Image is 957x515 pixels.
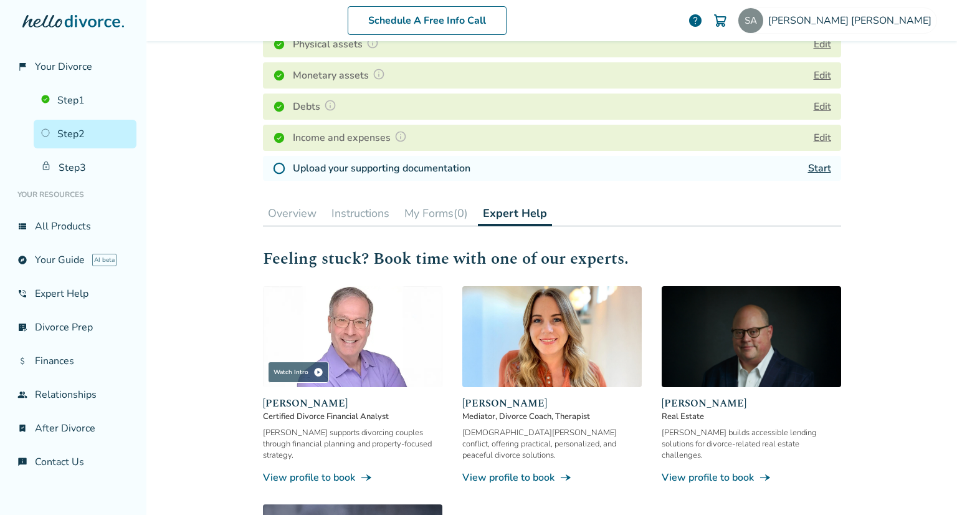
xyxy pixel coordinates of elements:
[814,130,831,145] button: Edit
[326,201,394,226] button: Instructions
[662,286,841,387] img: Chris Freemott
[394,130,407,143] img: Question Mark
[17,457,27,467] span: chat_info
[808,161,831,175] a: Start
[268,362,329,383] div: Watch Intro
[462,411,642,422] span: Mediator, Divorce Coach, Therapist
[263,201,321,226] button: Overview
[559,471,572,484] span: line_end_arrow_notch
[273,162,285,175] img: Not Started
[10,246,136,274] a: exploreYour GuideAI beta
[759,471,771,484] span: line_end_arrow_notch
[293,99,340,115] h4: Debts
[688,13,703,28] a: help
[662,396,841,411] span: [PERSON_NAME]
[273,100,285,113] img: Completed
[34,86,136,115] a: Step1
[399,201,473,226] button: My Forms(0)
[814,99,831,114] button: Edit
[17,255,27,265] span: explore
[17,221,27,231] span: view_list
[293,67,389,84] h4: Monetary assets
[10,279,136,308] a: phone_in_talkExpert Help
[17,356,27,366] span: attach_money
[360,471,373,484] span: line_end_arrow_notch
[10,380,136,409] a: groupRelationships
[17,390,27,400] span: group
[263,427,442,461] div: [PERSON_NAME] supports divorcing couples through financial planning and property-focused strategy.
[293,130,411,146] h4: Income and expenses
[662,411,841,422] span: Real Estate
[17,289,27,299] span: phone_in_talk
[462,427,642,461] div: [DEMOGRAPHIC_DATA][PERSON_NAME] conflict, offering practical, personalized, and peaceful divorce ...
[10,52,136,81] a: flag_2Your Divorce
[17,62,27,72] span: flag_2
[662,471,841,484] a: View profile to bookline_end_arrow_notch
[10,347,136,375] a: attach_moneyFinances
[17,423,27,433] span: bookmark_check
[462,471,642,484] a: View profile to bookline_end_arrow_notch
[768,14,936,27] span: [PERSON_NAME] [PERSON_NAME]
[348,6,507,35] a: Schedule A Free Info Call
[10,414,136,443] a: bookmark_checkAfter Divorce
[895,455,957,515] iframe: Chat Widget
[738,8,763,33] img: barnaas@hotmail.com
[10,212,136,241] a: view_listAll Products
[92,254,117,266] span: AI beta
[373,68,385,80] img: Question Mark
[34,120,136,148] a: Step2
[263,411,442,422] span: Certified Divorce Financial Analyst
[35,60,92,74] span: Your Divorce
[10,313,136,342] a: list_alt_checkDivorce Prep
[34,153,136,182] a: Step3
[293,161,470,176] h4: Upload your supporting documentation
[478,201,552,226] button: Expert Help
[263,246,841,271] h2: Feeling stuck? Book time with one of our experts.
[324,99,336,112] img: Question Mark
[713,13,728,28] img: Cart
[263,286,442,387] img: Jeff Landers
[10,182,136,207] li: Your Resources
[462,286,642,387] img: Kristen Howerton
[263,396,442,411] span: [PERSON_NAME]
[662,427,841,461] div: [PERSON_NAME] builds accessible lending solutions for divorce-related real estate challenges.
[263,471,442,484] a: View profile to bookline_end_arrow_notch
[313,367,323,377] span: play_circle
[273,132,285,144] img: Completed
[462,396,642,411] span: [PERSON_NAME]
[814,68,831,83] button: Edit
[273,69,285,82] img: Completed
[10,448,136,476] a: chat_infoContact Us
[17,322,27,332] span: list_alt_check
